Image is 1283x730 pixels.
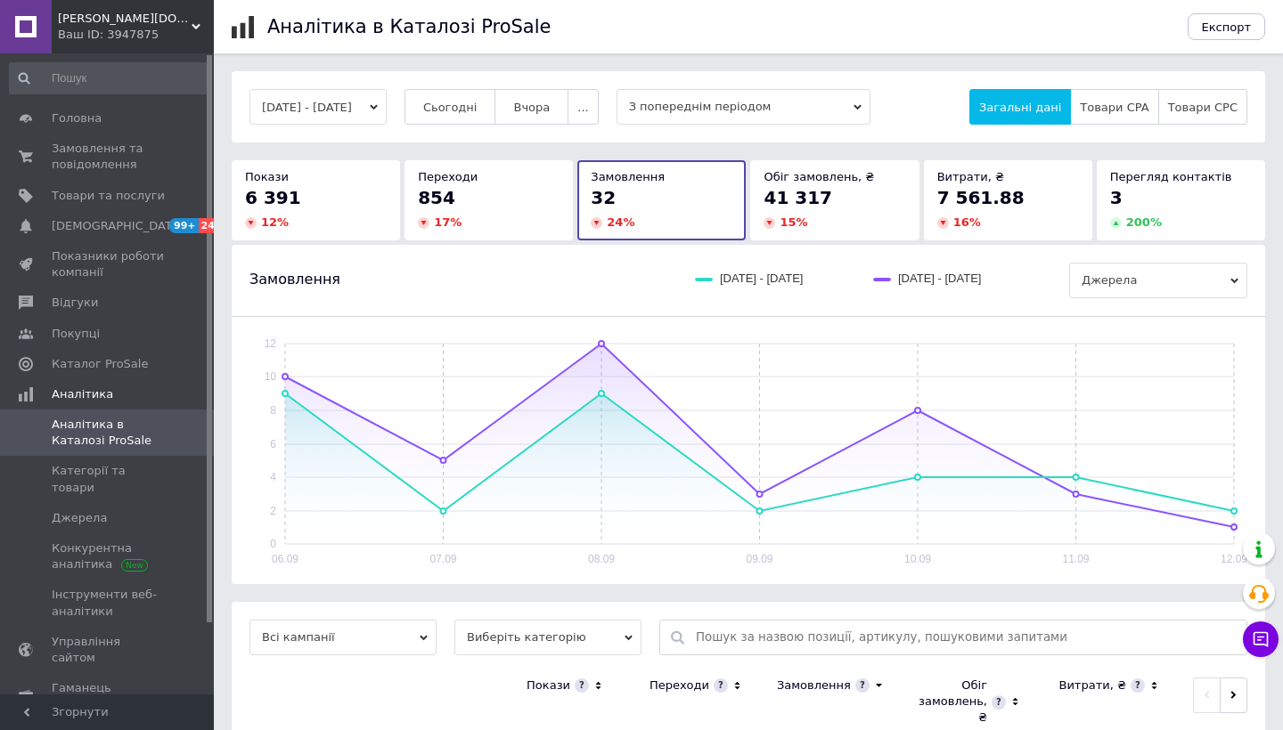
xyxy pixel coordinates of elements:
[267,16,551,37] h1: Аналітика в Каталозі ProSale
[52,634,165,666] span: Управління сайтом
[261,215,289,229] span: 12 %
[265,370,277,383] text: 10
[199,218,219,233] span: 24
[52,188,165,204] span: Товари та послуги
[249,89,387,125] button: [DATE] - [DATE]
[52,356,148,372] span: Каталог ProSale
[52,295,98,311] span: Відгуки
[1168,101,1238,114] span: Товари CPC
[270,538,276,550] text: 0
[52,540,165,572] span: Конкурентна аналітика
[52,326,100,342] span: Покупці
[588,553,615,565] text: 08.09
[270,404,276,417] text: 8
[591,187,616,208] span: 32
[904,553,931,565] text: 10.09
[52,248,165,280] span: Показники роботи компанії
[52,680,165,712] span: Гаманець компанії
[454,620,641,655] span: Виберіть категорію
[607,215,634,229] span: 24 %
[937,187,1025,208] span: 7 561.88
[513,101,550,114] span: Вчора
[577,101,588,114] span: ...
[52,141,165,173] span: Замовлення та повідомлення
[1202,20,1252,34] span: Експорт
[568,89,598,125] button: ...
[494,89,568,125] button: Вчора
[272,553,298,565] text: 06.09
[937,170,1005,183] span: Витрати, ₴
[270,438,276,450] text: 6
[953,215,981,229] span: 16 %
[418,187,455,208] span: 854
[249,270,340,289] span: Замовлення
[527,677,570,693] div: Покази
[1062,553,1089,565] text: 11.09
[1110,187,1123,208] span: 3
[1221,553,1247,565] text: 12.09
[52,463,165,495] span: Категорії та товари
[52,417,165,449] span: Аналітика в Каталозі ProSale
[52,218,184,234] span: [DEMOGRAPHIC_DATA]
[265,337,277,350] text: 12
[591,170,665,183] span: Замовлення
[650,677,709,693] div: Переходи
[617,89,870,125] span: З попереднім періодом
[979,101,1061,114] span: Загальні дані
[1058,677,1126,693] div: Витрати, ₴
[1243,621,1279,657] button: Чат з покупцем
[429,553,456,565] text: 07.09
[270,471,276,483] text: 4
[434,215,462,229] span: 17 %
[764,170,874,183] span: Обіг замовлень, ₴
[1080,101,1148,114] span: Товари CPA
[1110,170,1232,183] span: Перегляд контактів
[169,218,199,233] span: 99+
[58,11,192,27] span: Seriy.Shop
[423,101,478,114] span: Сьогодні
[52,587,165,619] span: Інструменти веб-аналітики
[764,187,832,208] span: 41 317
[249,620,437,655] span: Всі кампанії
[9,62,210,94] input: Пошук
[1158,89,1247,125] button: Товари CPC
[777,677,851,693] div: Замовлення
[1069,263,1247,298] span: Джерела
[916,677,987,726] div: Обіг замовлень, ₴
[1070,89,1158,125] button: Товари CPA
[52,386,113,402] span: Аналітика
[52,510,107,526] span: Джерела
[405,89,496,125] button: Сьогодні
[746,553,772,565] text: 09.09
[245,170,289,183] span: Покази
[1188,13,1266,40] button: Експорт
[969,89,1071,125] button: Загальні дані
[58,27,214,43] div: Ваш ID: 3947875
[270,505,276,517] text: 2
[780,215,807,229] span: 15 %
[418,170,478,183] span: Переходи
[52,110,102,126] span: Головна
[1126,215,1162,229] span: 200 %
[245,187,301,208] span: 6 391
[696,620,1238,654] input: Пошук за назвою позиції, артикулу, пошуковими запитами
